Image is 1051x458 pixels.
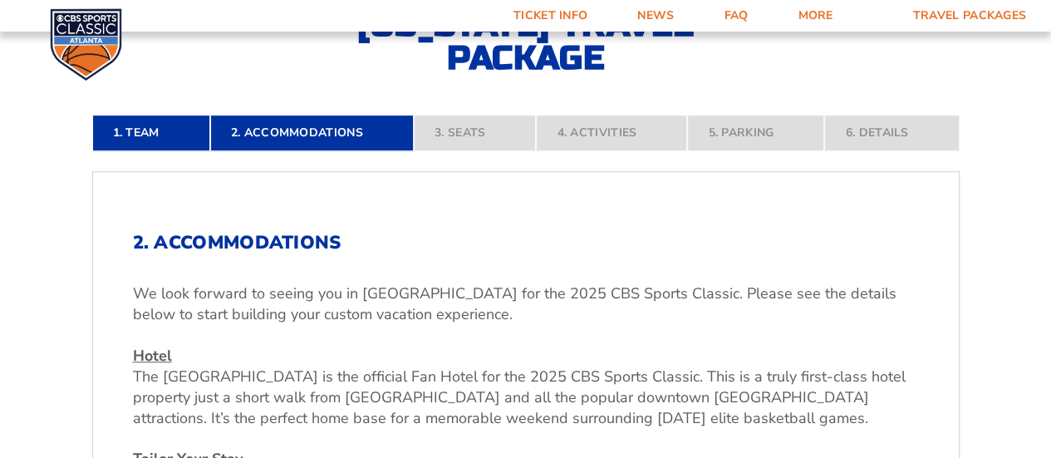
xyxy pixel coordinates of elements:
[133,346,172,366] u: Hotel
[133,283,919,325] p: We look forward to seeing you in [GEOGRAPHIC_DATA] for the 2025 CBS Sports Classic. Please see th...
[133,346,919,430] p: The [GEOGRAPHIC_DATA] is the official Fan Hotel for the 2025 CBS Sports Classic. This is a truly ...
[343,8,709,75] h2: [US_STATE] Travel Package
[92,115,210,151] a: 1. Team
[50,8,122,81] img: CBS Sports Classic
[133,232,919,254] h2: 2. Accommodations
